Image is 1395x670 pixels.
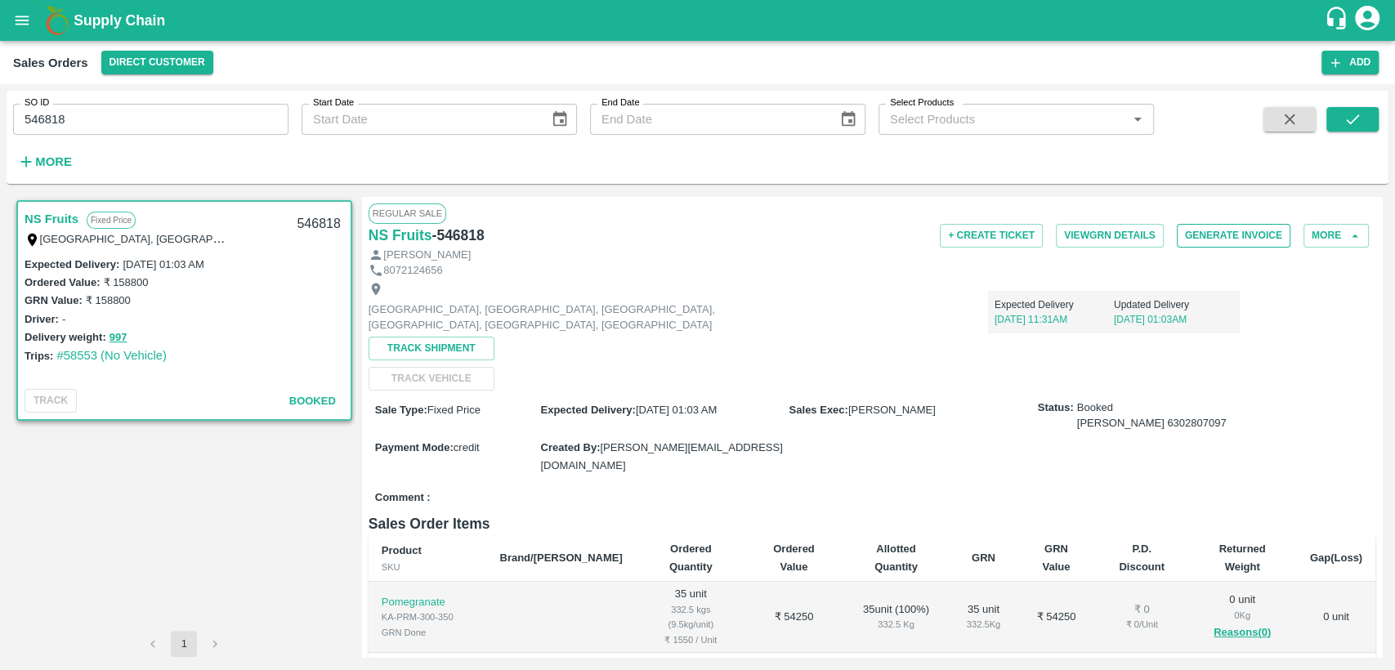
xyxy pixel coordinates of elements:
[1201,608,1283,623] div: 0 Kg
[13,52,88,74] div: Sales Orders
[649,632,733,647] div: ₹ 1550 / Unit
[302,104,538,135] input: Start Date
[382,595,474,610] p: Pomegranate
[123,258,203,270] label: [DATE] 01:03 AM
[1321,51,1379,74] button: Add
[369,512,1375,535] h6: Sales Order Items
[62,313,65,325] label: -
[1310,552,1362,564] b: Gap(Loss)
[25,294,83,306] label: GRN Value:
[883,109,1122,130] input: Select Products
[13,148,76,176] button: More
[369,302,736,333] p: [GEOGRAPHIC_DATA], [GEOGRAPHIC_DATA], [GEOGRAPHIC_DATA], [GEOGRAPHIC_DATA], [GEOGRAPHIC_DATA], [G...
[74,12,165,29] b: Supply Chain
[454,441,480,453] span: credit
[382,560,474,574] div: SKU
[746,582,842,653] td: ₹ 54250
[1114,297,1233,312] p: Updated Delivery
[25,331,106,343] label: Delivery weight:
[103,276,148,288] label: ₹ 158800
[636,404,717,416] span: [DATE] 01:03 AM
[890,96,954,109] label: Select Products
[382,544,422,556] b: Product
[1077,400,1227,431] span: Booked
[25,276,100,288] label: Ordered Value:
[375,490,431,506] label: Comment :
[101,51,213,74] button: Select DC
[1056,224,1164,248] button: ViewGRN Details
[1017,582,1096,653] td: ₹ 54250
[25,313,59,325] label: Driver:
[1297,582,1375,653] td: 0 unit
[940,224,1043,248] button: + Create Ticket
[995,297,1114,312] p: Expected Delivery
[964,617,1004,632] div: 332.5 Kg
[1324,6,1353,35] div: customer-support
[35,155,72,168] strong: More
[544,104,575,135] button: Choose date
[375,441,454,453] label: Payment Mode :
[87,212,136,229] p: Fixed Price
[3,2,41,39] button: open drawer
[13,104,288,135] input: Enter SO ID
[1219,543,1266,573] b: Returned Weight
[1042,543,1070,573] b: GRN Value
[86,294,131,306] label: ₹ 158800
[25,208,78,230] a: NS Fruits
[773,543,815,573] b: Ordered Value
[669,543,713,573] b: Ordered Quantity
[540,441,782,471] span: [PERSON_NAME][EMAIL_ADDRESS][DOMAIN_NAME]
[855,617,937,632] div: 332.5 Kg
[499,552,622,564] b: Brand/[PERSON_NAME]
[1114,312,1233,327] p: [DATE] 01:03AM
[636,582,746,653] td: 35 unit
[382,610,474,624] div: KA-PRM-300-350
[1119,543,1165,573] b: P.D. Discount
[56,349,167,362] a: #58553 (No Vehicle)
[1353,3,1382,38] div: account of current user
[375,404,427,416] label: Sale Type :
[432,224,485,247] h6: - 546818
[313,96,354,109] label: Start Date
[41,4,74,37] img: logo
[540,441,600,453] label: Created By :
[848,404,936,416] span: [PERSON_NAME]
[964,602,1004,632] div: 35 unit
[25,96,49,109] label: SO ID
[833,104,864,135] button: Choose date
[369,224,432,247] a: NS Fruits
[137,631,230,657] nav: pagination navigation
[855,602,937,632] div: 35 unit ( 100 %)
[369,203,446,223] span: Regular Sale
[289,395,336,407] span: Booked
[287,205,350,243] div: 546818
[590,104,826,135] input: End Date
[1303,224,1369,248] button: More
[1177,224,1290,248] button: Generate Invoice
[1077,416,1227,431] div: [PERSON_NAME] 6302807097
[540,404,635,416] label: Expected Delivery :
[995,312,1114,327] p: [DATE] 11:31AM
[789,404,848,416] label: Sales Exec :
[74,9,1324,32] a: Supply Chain
[1201,592,1283,641] div: 0 unit
[383,263,442,279] p: 8072124656
[972,552,995,564] b: GRN
[649,602,733,632] div: 332.5 kgs (9.5kg/unit)
[427,404,481,416] span: Fixed Price
[110,328,127,347] button: 997
[382,625,474,640] div: GRN Done
[1201,623,1283,642] button: Reasons(0)
[369,337,494,360] button: Track Shipment
[1038,400,1074,416] label: Status:
[1109,602,1175,618] div: ₹ 0
[25,258,119,270] label: Expected Delivery :
[25,350,53,362] label: Trips:
[874,543,918,573] b: Allotted Quantity
[601,96,639,109] label: End Date
[383,248,471,263] p: [PERSON_NAME]
[1127,109,1148,130] button: Open
[40,232,733,245] label: [GEOGRAPHIC_DATA], [GEOGRAPHIC_DATA], [GEOGRAPHIC_DATA], [GEOGRAPHIC_DATA], [GEOGRAPHIC_DATA], [G...
[1109,617,1175,632] div: ₹ 0 / Unit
